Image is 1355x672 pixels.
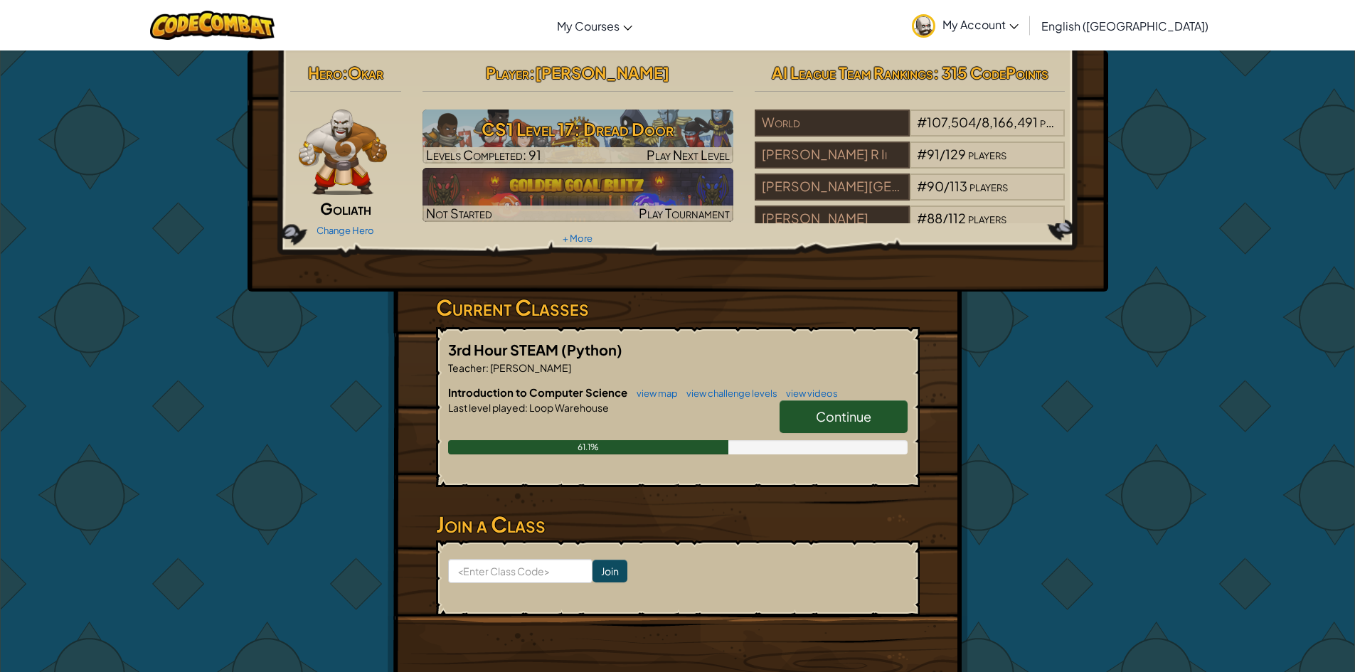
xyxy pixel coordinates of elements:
[448,559,593,583] input: <Enter Class Code>
[647,146,730,163] span: Play Next Level
[1034,6,1216,45] a: English ([GEOGRAPHIC_DATA])
[755,110,910,137] div: World
[639,205,730,221] span: Play Tournament
[320,198,371,218] span: Goliath
[927,114,976,130] span: 107,504
[942,17,1019,32] span: My Account
[968,146,1006,162] span: players
[940,146,945,162] span: /
[448,361,486,374] span: Teacher
[917,146,927,162] span: #
[927,210,942,226] span: 88
[448,440,729,454] div: 61.1%
[917,114,927,130] span: #
[942,210,948,226] span: /
[629,388,678,399] a: view map
[968,210,1006,226] span: players
[342,63,348,82] span: :
[1040,114,1078,130] span: players
[982,114,1038,130] span: 8,166,491
[755,174,910,201] div: [PERSON_NAME][GEOGRAPHIC_DATA]
[436,508,920,540] h3: Join a Class
[561,341,622,358] span: (Python)
[755,206,910,233] div: [PERSON_NAME]
[950,178,967,194] span: 113
[423,110,733,164] a: Play Next Level
[448,341,561,358] span: 3rd Hour STEAM
[308,63,342,82] span: Hero
[529,63,535,82] span: :
[1041,18,1208,33] span: English ([GEOGRAPHIC_DATA])
[550,6,639,45] a: My Courses
[755,142,910,169] div: [PERSON_NAME] R Ii
[448,401,525,414] span: Last level played
[317,225,374,236] a: Change Hero
[969,178,1008,194] span: players
[779,388,838,399] a: view videos
[423,113,733,145] h3: CS1 Level 17: Dread Door
[489,361,571,374] span: [PERSON_NAME]
[945,146,966,162] span: 129
[944,178,950,194] span: /
[912,14,935,38] img: avatar
[917,210,927,226] span: #
[426,146,541,163] span: Levels Completed: 91
[486,63,529,82] span: Player
[563,233,593,244] a: + More
[755,219,1066,235] a: [PERSON_NAME]#88/112players
[905,3,1026,48] a: My Account
[423,110,733,164] img: CS1 Level 17: Dread Door
[933,63,1048,82] span: : 315 CodePoints
[423,168,733,222] a: Not StartedPlay Tournament
[948,210,966,226] span: 112
[593,560,627,582] input: Join
[679,388,777,399] a: view challenge levels
[927,178,944,194] span: 90
[755,155,1066,171] a: [PERSON_NAME] R Ii#91/129players
[755,123,1066,139] a: World#107,504/8,166,491players
[557,18,620,33] span: My Courses
[299,110,388,195] img: goliath-pose.png
[976,114,982,130] span: /
[426,205,492,221] span: Not Started
[348,63,383,82] span: Okar
[150,11,275,40] img: CodeCombat logo
[917,178,927,194] span: #
[755,187,1066,203] a: [PERSON_NAME][GEOGRAPHIC_DATA]#90/113players
[436,292,920,324] h3: Current Classes
[528,401,609,414] span: Loop Warehouse
[927,146,940,162] span: 91
[448,385,629,399] span: Introduction to Computer Science
[816,408,871,425] span: Continue
[423,168,733,222] img: Golden Goal
[525,401,528,414] span: :
[486,361,489,374] span: :
[772,63,933,82] span: AI League Team Rankings
[535,63,669,82] span: [PERSON_NAME]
